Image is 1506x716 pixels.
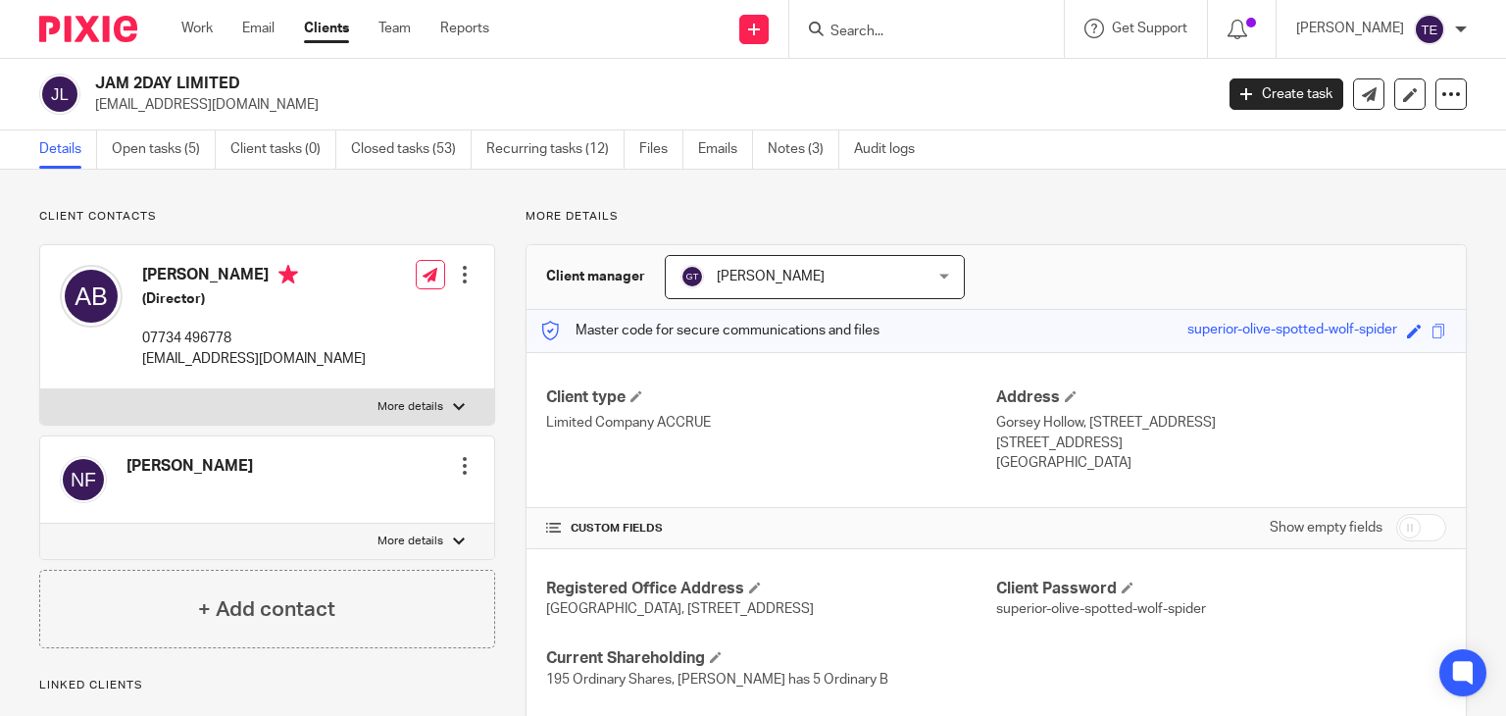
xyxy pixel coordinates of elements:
[181,19,213,38] a: Work
[378,19,411,38] a: Team
[996,434,1446,453] p: [STREET_ADDRESS]
[828,24,1005,41] input: Search
[142,289,366,309] h5: (Director)
[546,521,996,537] h4: CUSTOM FIELDS
[1414,14,1445,45] img: svg%3E
[546,579,996,599] h4: Registered Office Address
[768,130,839,169] a: Notes (3)
[39,74,80,115] img: svg%3E
[126,456,253,477] h4: [PERSON_NAME]
[377,534,443,549] p: More details
[440,19,489,38] a: Reports
[541,321,879,340] p: Master code for secure communications and files
[546,387,996,408] h4: Client type
[546,673,888,687] span: 195 Ordinary Shares, [PERSON_NAME] has 5 Ordinary B
[1187,320,1397,342] div: superior-olive-spotted-wolf-spider
[486,130,625,169] a: Recurring tasks (12)
[39,209,495,225] p: Client contacts
[639,130,683,169] a: Files
[546,602,814,616] span: [GEOGRAPHIC_DATA], [STREET_ADDRESS]
[698,130,753,169] a: Emails
[60,456,107,503] img: svg%3E
[95,95,1200,115] p: [EMAIL_ADDRESS][DOMAIN_NAME]
[39,678,495,693] p: Linked clients
[142,265,366,289] h4: [PERSON_NAME]
[278,265,298,284] i: Primary
[1296,19,1404,38] p: [PERSON_NAME]
[996,602,1206,616] span: superior-olive-spotted-wolf-spider
[198,594,335,625] h4: + Add contact
[1230,78,1343,110] a: Create task
[526,209,1467,225] p: More details
[112,130,216,169] a: Open tasks (5)
[142,329,366,348] p: 07734 496778
[304,19,349,38] a: Clients
[242,19,275,38] a: Email
[996,453,1446,473] p: [GEOGRAPHIC_DATA]
[142,349,366,369] p: [EMAIL_ADDRESS][DOMAIN_NAME]
[546,267,645,286] h3: Client manager
[996,413,1446,433] p: Gorsey Hollow, [STREET_ADDRESS]
[351,130,472,169] a: Closed tasks (53)
[39,16,137,42] img: Pixie
[39,130,97,169] a: Details
[1112,22,1187,35] span: Get Support
[1270,518,1382,537] label: Show empty fields
[95,74,979,94] h2: JAM 2DAY LIMITED
[854,130,929,169] a: Audit logs
[717,270,825,283] span: [PERSON_NAME]
[60,265,123,328] img: svg%3E
[230,130,336,169] a: Client tasks (0)
[996,579,1446,599] h4: Client Password
[377,399,443,415] p: More details
[680,265,704,288] img: svg%3E
[546,648,996,669] h4: Current Shareholding
[546,413,996,433] p: Limited Company ACCRUE
[996,387,1446,408] h4: Address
